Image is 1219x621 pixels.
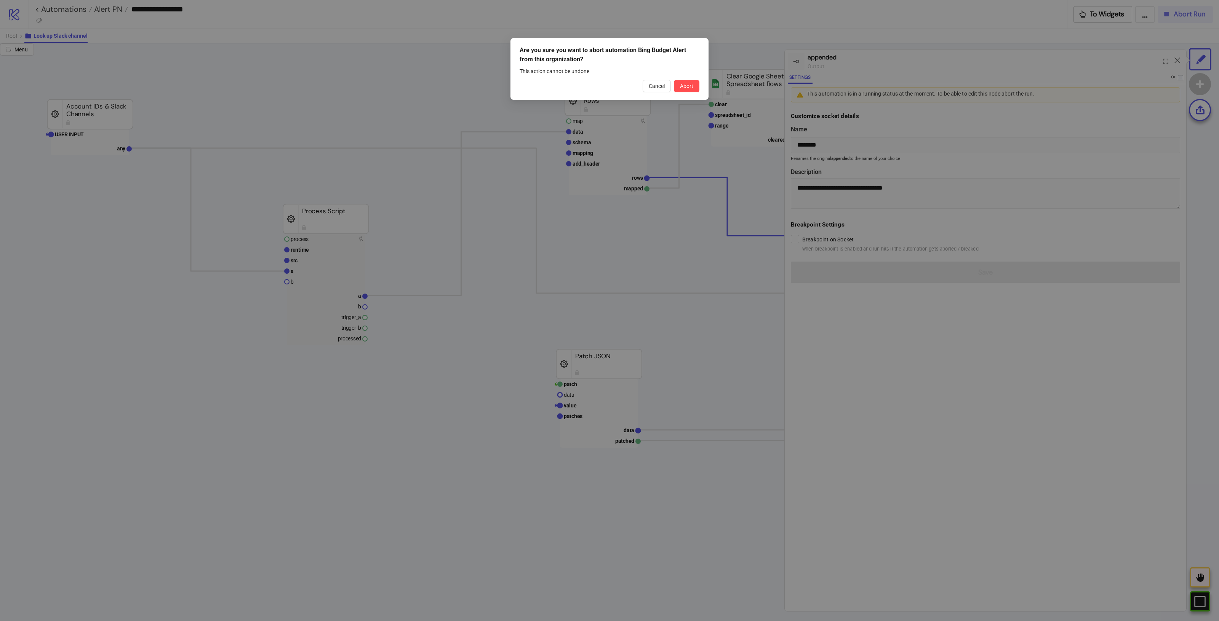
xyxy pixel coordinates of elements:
[649,83,665,89] span: Cancel
[674,80,699,92] button: Abort
[520,46,699,64] div: Are you sure you want to abort automation Bing Budget Alert from this organization?
[520,67,699,75] div: This action cannot be undone
[680,83,693,89] span: Abort
[643,80,671,92] button: Cancel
